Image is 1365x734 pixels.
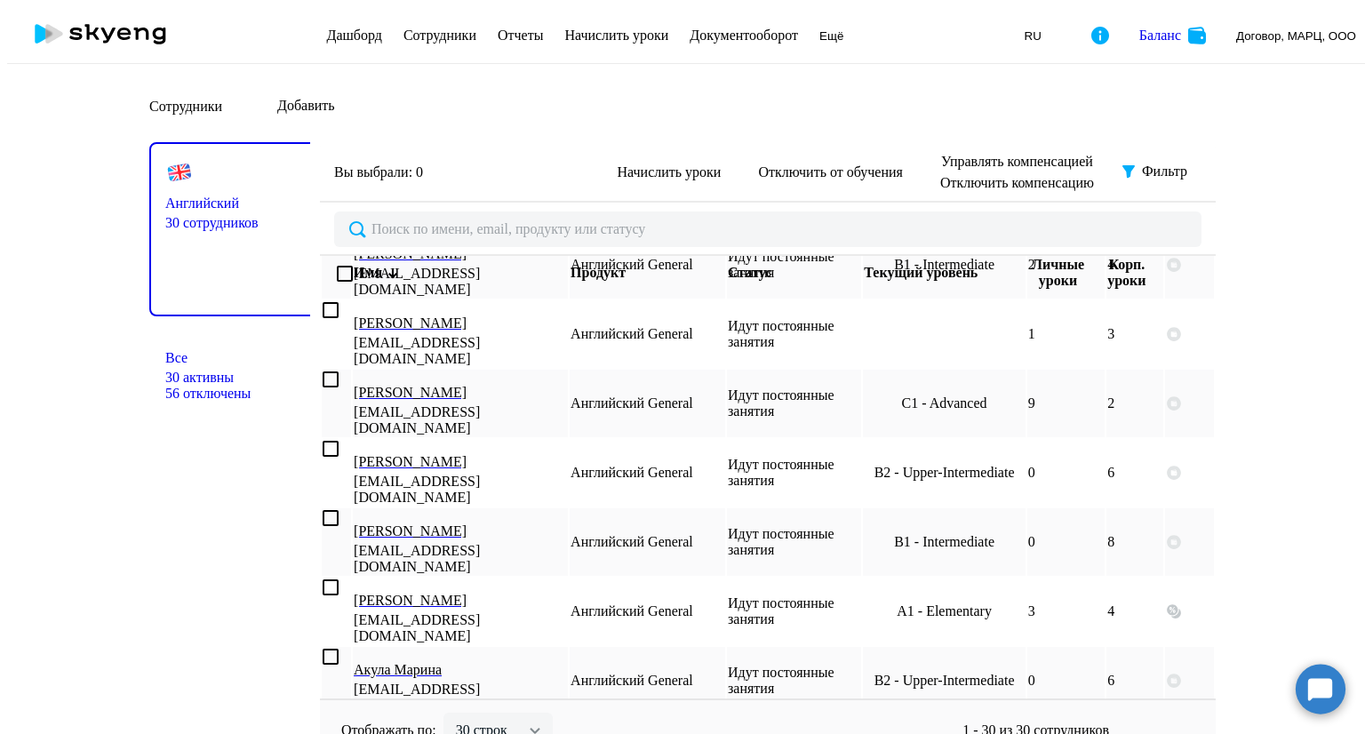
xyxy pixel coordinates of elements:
[690,28,798,43] a: Документооборот
[728,595,860,627] p: Идут постоянные занятия
[1027,370,1105,437] td: 9
[571,395,693,411] span: Английский General
[354,523,567,539] a: [PERSON_NAME]
[327,28,382,43] a: Дашборд
[354,523,555,539] p: [PERSON_NAME]
[1027,578,1105,645] td: 3
[564,28,668,43] a: Начислить уроки
[864,265,1025,281] div: Текущий уровень
[403,28,476,43] a: Сотрудники
[165,158,194,187] img: english
[1106,578,1162,645] td: 4
[728,526,860,558] p: Идут постоянные занятия
[571,603,693,618] span: Английский General
[498,28,543,43] a: Отчеты
[165,350,311,366] h3: Все
[1106,647,1162,714] td: 6
[149,99,222,115] h1: Сотрудники
[149,331,327,505] a: Все30 активны56 отключены
[1129,18,1217,53] button: Балансbalance
[1236,29,1356,43] p: Договор, МАРЦ, ООО
[334,211,1201,247] input: Поиск по имени, email, продукту или статусу
[571,265,724,281] div: Продукт
[1106,439,1162,507] td: 6
[728,265,771,281] div: Статус
[1106,300,1162,368] td: 3
[354,315,567,331] a: [PERSON_NAME]
[863,508,1026,576] td: B1 - Intermediate
[243,91,349,123] button: Добавить
[354,265,567,281] div: Имя
[354,454,567,470] a: [PERSON_NAME]
[1106,508,1162,576] td: 8
[1027,300,1105,368] td: 1
[1025,29,1042,43] span: RU
[1107,257,1145,289] div: Корп. уроки
[334,164,423,180] span: Вы выбрали: 0
[863,578,1026,645] td: A1 - Elementary
[354,454,555,470] p: [PERSON_NAME]
[354,593,555,609] p: [PERSON_NAME]
[571,265,626,281] div: Продукт
[165,386,311,402] p: 56 отключены
[728,265,860,281] div: Статус
[354,682,567,714] p: [EMAIL_ADDRESS][DOMAIN_NAME]
[571,326,693,341] span: Английский General
[728,387,860,419] p: Идут постоянные занятия
[354,662,555,678] p: Акула Марина
[571,673,693,688] span: Английский General
[1106,370,1162,437] td: 2
[819,29,843,43] span: Ещё
[819,18,864,53] button: Ещё
[354,385,555,401] p: [PERSON_NAME]
[1012,18,1072,53] button: RU
[863,370,1026,437] td: C1 - Advanced
[728,665,860,697] p: Идут постоянные занятия
[1027,439,1105,507] td: 0
[354,385,567,401] a: [PERSON_NAME]
[354,662,567,678] a: Акула Марина
[863,439,1026,507] td: B2 - Upper-Intermediate
[728,457,860,489] p: Идут постоянные занятия
[354,404,567,436] p: [EMAIL_ADDRESS][DOMAIN_NAME]
[571,534,693,549] span: Английский General
[1107,257,1161,289] div: Корп. уроки
[149,142,327,316] a: Английский30 сотрудников
[354,543,567,575] p: [EMAIL_ADDRESS][DOMAIN_NAME]
[863,647,1026,714] td: B2 - Upper-Intermediate
[1028,257,1088,289] div: Личные уроки
[354,335,567,367] p: [EMAIL_ADDRESS][DOMAIN_NAME]
[1027,647,1105,714] td: 0
[1139,28,1181,44] div: Баланс
[728,318,860,350] p: Идут постоянные занятия
[354,612,567,644] p: [EMAIL_ADDRESS][DOMAIN_NAME]
[1142,164,1187,180] div: Фильтр
[165,195,311,211] h3: Английский
[1028,257,1104,289] div: Личные уроки
[354,315,555,331] p: [PERSON_NAME]
[1188,27,1206,44] img: balance
[165,215,311,231] p: 30 сотрудников
[354,474,567,506] p: [EMAIL_ADDRESS][DOMAIN_NAME]
[571,465,693,480] span: Английский General
[1108,156,1201,188] button: Фильтр
[165,370,311,386] p: 30 активны
[277,98,335,114] div: Добавить
[1027,508,1105,576] td: 0
[354,265,382,281] div: Имя
[864,265,978,281] div: Текущий уровень
[354,593,567,609] a: [PERSON_NAME]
